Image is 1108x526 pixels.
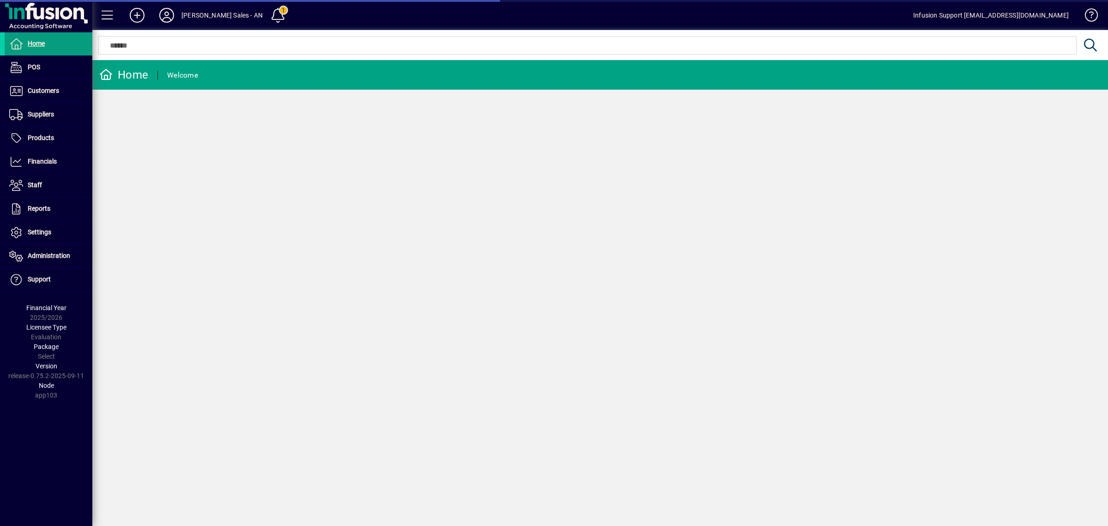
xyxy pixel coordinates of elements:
[5,56,92,79] a: POS
[28,252,70,259] span: Administration
[152,7,181,24] button: Profile
[28,87,59,94] span: Customers
[5,80,92,103] a: Customers
[5,221,92,244] a: Settings
[5,245,92,268] a: Administration
[28,228,51,236] span: Settings
[181,8,263,23] div: [PERSON_NAME] Sales - AN
[36,362,57,370] span: Version
[28,158,57,165] span: Financials
[167,68,198,83] div: Welcome
[28,181,42,189] span: Staff
[5,268,92,291] a: Support
[28,134,54,141] span: Products
[5,150,92,173] a: Financials
[5,127,92,150] a: Products
[122,7,152,24] button: Add
[28,40,45,47] span: Home
[913,8,1069,23] div: Infusion Support [EMAIL_ADDRESS][DOMAIN_NAME]
[5,197,92,220] a: Reports
[26,304,66,312] span: Financial Year
[26,324,66,331] span: Licensee Type
[5,103,92,126] a: Suppliers
[28,275,51,283] span: Support
[28,205,50,212] span: Reports
[28,110,54,118] span: Suppliers
[28,63,40,71] span: POS
[34,343,59,350] span: Package
[99,67,148,82] div: Home
[39,382,54,389] span: Node
[5,174,92,197] a: Staff
[1078,2,1096,32] a: Knowledge Base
